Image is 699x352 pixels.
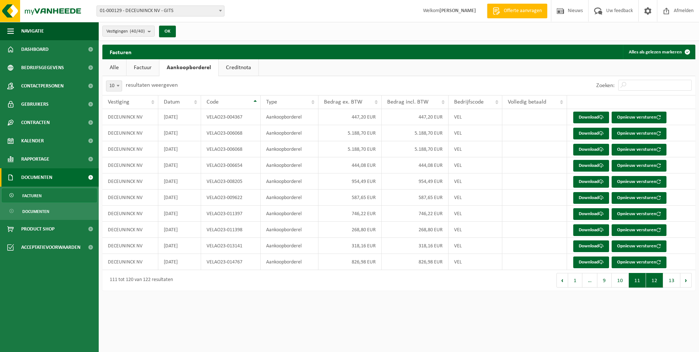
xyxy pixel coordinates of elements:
[158,254,201,270] td: [DATE]
[22,189,42,203] span: Facturen
[201,254,261,270] td: VELAO23-014767
[21,95,49,113] span: Gebruikers
[102,141,158,157] td: DECEUNINCK NV
[556,273,568,288] button: Previous
[130,29,145,34] count: (40/40)
[663,273,680,288] button: 13
[201,109,261,125] td: VELAO23-004367
[219,59,258,76] a: Creditnota
[454,99,484,105] span: Bedrijfscode
[158,222,201,238] td: [DATE]
[159,26,176,37] button: OK
[318,254,382,270] td: 826,98 EUR
[582,273,597,288] span: …
[324,99,362,105] span: Bedrag ex. BTW
[21,59,64,77] span: Bedrijfsgegevens
[449,125,503,141] td: VEL
[261,190,318,206] td: Aankoopborderel
[261,173,318,190] td: Aankoopborderel
[21,132,44,150] span: Kalender
[573,224,609,236] a: Download
[318,141,382,157] td: 5.188,70 EUR
[201,206,261,222] td: VELAO23-011397
[261,238,318,254] td: Aankoopborderel
[318,157,382,173] td: 444,08 EUR
[382,173,449,190] td: 954,49 EUR
[318,109,382,125] td: 447,20 EUR
[158,157,201,173] td: [DATE]
[21,220,54,238] span: Product Shop
[573,240,609,252] a: Download
[573,176,609,188] a: Download
[102,206,158,222] td: DECEUNINCK NV
[2,204,97,218] a: Documenten
[680,273,692,288] button: Next
[261,206,318,222] td: Aankoopborderel
[21,238,80,256] span: Acceptatievoorwaarden
[201,173,261,190] td: VELAO23-008205
[387,99,428,105] span: Bedrag incl. BTW
[126,82,178,88] label: resultaten weergeven
[612,144,666,156] button: Opnieuw versturen
[646,273,663,288] button: 12
[266,99,277,105] span: Type
[449,222,503,238] td: VEL
[382,141,449,157] td: 5.188,70 EUR
[201,238,261,254] td: VELAO23-013141
[201,141,261,157] td: VELAO23-006068
[612,208,666,220] button: Opnieuw versturen
[573,144,609,156] a: Download
[2,188,97,202] a: Facturen
[318,125,382,141] td: 5.188,70 EUR
[261,109,318,125] td: Aankoopborderel
[382,254,449,270] td: 826,98 EUR
[502,7,544,15] span: Offerte aanvragen
[382,206,449,222] td: 746,22 EUR
[382,109,449,125] td: 447,20 EUR
[261,157,318,173] td: Aankoopborderel
[382,238,449,254] td: 318,16 EUR
[108,99,129,105] span: Vestiging
[201,222,261,238] td: VELAO23-011398
[21,150,49,168] span: Rapportage
[382,125,449,141] td: 5.188,70 EUR
[623,45,695,59] button: Alles als gelezen markeren
[629,273,646,288] button: 11
[102,254,158,270] td: DECEUNINCK NV
[102,26,155,37] button: Vestigingen(40/40)
[568,273,582,288] button: 1
[102,173,158,190] td: DECEUNINCK NV
[261,222,318,238] td: Aankoopborderel
[612,176,666,188] button: Opnieuw versturen
[261,141,318,157] td: Aankoopborderel
[126,59,159,76] a: Factuur
[201,125,261,141] td: VELAO23-006068
[21,168,52,187] span: Documenten
[102,59,126,76] a: Alle
[21,22,44,40] span: Navigatie
[261,125,318,141] td: Aankoopborderel
[382,190,449,206] td: 587,65 EUR
[22,205,49,218] span: Documenten
[159,59,218,76] a: Aankoopborderel
[449,238,503,254] td: VEL
[612,128,666,139] button: Opnieuw versturen
[573,192,609,204] a: Download
[318,190,382,206] td: 587,65 EUR
[318,222,382,238] td: 268,80 EUR
[612,224,666,236] button: Opnieuw versturen
[487,4,547,18] a: Offerte aanvragen
[102,222,158,238] td: DECEUNINCK NV
[573,256,609,268] a: Download
[106,274,173,287] div: 111 tot 120 van 122 resultaten
[612,273,629,288] button: 10
[439,8,476,14] strong: [PERSON_NAME]
[449,141,503,157] td: VEL
[106,80,122,91] span: 10
[612,240,666,252] button: Opnieuw versturen
[596,83,615,89] label: Zoeken:
[201,157,261,173] td: VELAO23-006654
[158,173,201,190] td: [DATE]
[508,99,546,105] span: Volledig betaald
[449,254,503,270] td: VEL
